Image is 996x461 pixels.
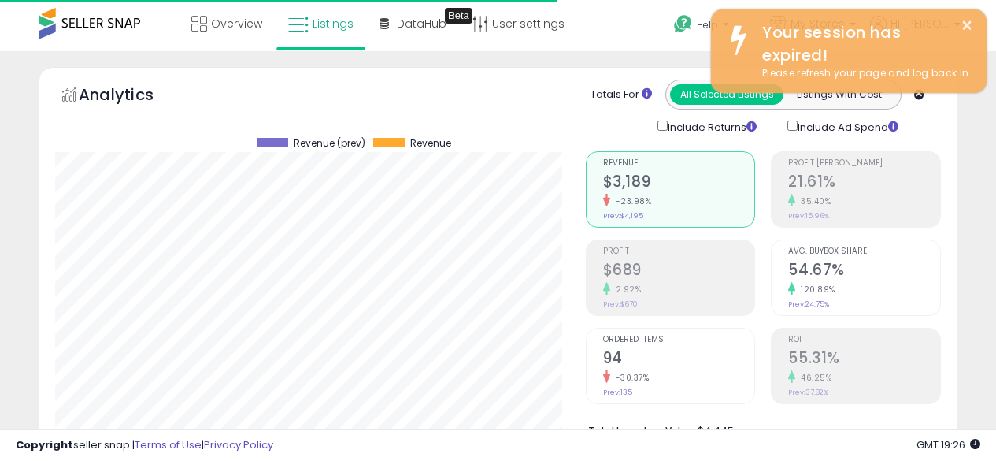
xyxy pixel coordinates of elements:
span: Avg. Buybox Share [788,247,940,256]
div: Tooltip anchor [445,8,472,24]
span: Help [697,18,718,32]
span: Revenue [603,159,755,168]
div: Your session has expired! [750,21,975,66]
h2: 94 [603,349,755,370]
small: -23.98% [610,195,652,207]
span: Profit [PERSON_NAME] [788,159,940,168]
span: Revenue (prev) [294,138,365,149]
h2: $3,189 [603,173,755,194]
h2: $689 [603,261,755,282]
small: Prev: 135 [603,388,632,397]
span: DataHub [397,16,446,32]
h2: 55.31% [788,349,940,370]
div: Include Ad Spend [776,117,924,136]
h2: 54.67% [788,261,940,282]
small: Prev: 15.96% [788,211,829,221]
span: Overview [211,16,262,32]
i: Get Help [673,14,693,34]
small: 2.92% [610,284,642,296]
button: Listings With Cost [783,84,896,105]
small: Prev: 24.75% [788,299,829,309]
li: $4,445 [588,420,929,439]
h2: 21.61% [788,173,940,194]
small: 120.89% [795,284,835,296]
a: Help [661,2,756,51]
div: seller snap | | [16,438,273,453]
small: Prev: $670 [603,299,638,309]
a: Privacy Policy [204,437,273,452]
strong: Copyright [16,437,73,452]
span: Listings [313,16,354,32]
div: Include Returns [646,117,776,136]
small: Prev: 37.82% [788,388,828,397]
small: 35.40% [795,195,831,207]
span: 2025-10-13 19:26 GMT [916,437,980,452]
h5: Analytics [79,84,184,110]
span: Revenue [410,138,451,149]
a: Terms of Use [135,437,202,452]
small: -30.37% [610,372,650,384]
span: ROI [788,336,940,344]
div: Totals For [591,87,652,102]
span: Profit [603,247,755,256]
div: Please refresh your page and log back in [750,66,975,81]
span: Ordered Items [603,336,755,344]
small: Prev: $4,195 [603,211,643,221]
button: × [961,16,973,35]
small: 46.25% [795,372,831,384]
button: All Selected Listings [670,84,783,105]
b: Total Inventory Value: [588,424,695,437]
